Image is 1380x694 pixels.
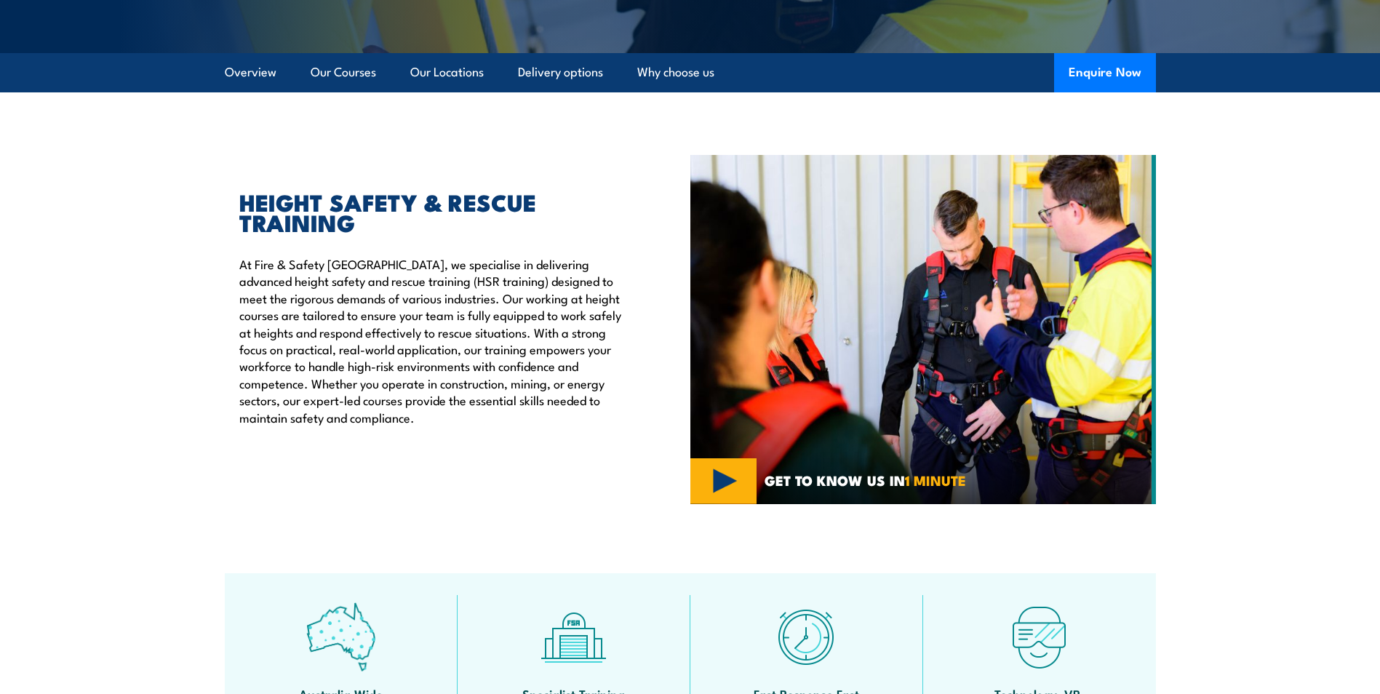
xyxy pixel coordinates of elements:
button: Enquire Now [1054,53,1156,92]
span: GET TO KNOW US IN [765,474,966,487]
a: Our Locations [410,53,484,92]
a: Our Courses [311,53,376,92]
strong: 1 MINUTE [905,469,966,490]
img: tech-icon [1005,602,1074,671]
img: Fire & Safety Australia offer working at heights courses and training [690,155,1156,504]
img: auswide-icon [306,602,375,671]
a: Overview [225,53,276,92]
img: facilities-icon [539,602,608,671]
a: Why choose us [637,53,714,92]
img: fast-icon [772,602,841,671]
h2: HEIGHT SAFETY & RESCUE TRAINING [239,191,623,232]
a: Delivery options [518,53,603,92]
p: At Fire & Safety [GEOGRAPHIC_DATA], we specialise in delivering advanced height safety and rescue... [239,255,623,426]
